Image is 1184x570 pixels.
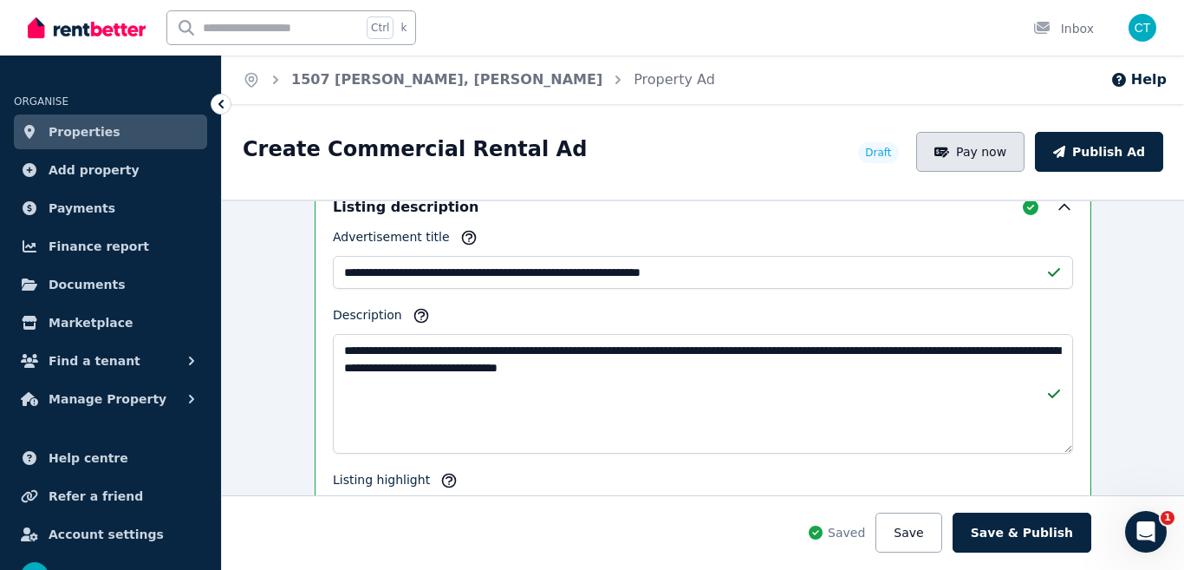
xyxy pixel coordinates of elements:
span: Refer a friend [49,486,143,507]
a: Account settings [14,517,207,552]
a: Marketplace [14,305,207,340]
span: Properties [49,121,120,142]
label: Advertisement title [333,228,450,252]
a: Properties [14,115,207,149]
label: Description [333,306,402,331]
h1: Create Commercial Rental Ad [243,135,587,163]
span: 1 [1161,511,1174,525]
nav: Breadcrumb [222,56,736,104]
a: Payments [14,191,207,226]
iframe: Intercom live chat [1125,511,1167,553]
a: Add property [14,153,207,187]
span: Account settings [49,524,164,545]
span: Draft [865,146,891,160]
div: Inbox [1033,20,1094,37]
button: Pay now [916,132,1025,172]
button: Manage Property [14,382,207,416]
h5: Listing description [333,197,478,218]
button: Find a tenant [14,344,207,378]
a: 1507 [PERSON_NAME], [PERSON_NAME] [291,71,602,88]
span: Ctrl [367,16,394,39]
span: Help centre [49,448,128,468]
span: Payments [49,198,115,219]
a: Property Ad [634,71,715,88]
img: Claire Tao [1129,14,1156,42]
span: Add property [49,160,140,180]
span: k [400,21,407,35]
a: Documents [14,267,207,302]
button: Save [875,513,941,553]
span: Saved [828,524,865,541]
span: ORGANISE [14,95,68,108]
button: Publish Ad [1035,132,1163,172]
span: Finance report [49,236,149,257]
span: Find a tenant [49,351,140,371]
button: Save & Publish [953,513,1091,553]
span: Documents [49,274,126,295]
label: Listing highlight [333,471,430,495]
button: Help [1110,69,1167,90]
span: Marketplace [49,312,133,333]
a: Help centre [14,441,207,475]
a: Finance report [14,229,207,264]
img: RentBetter [28,15,146,41]
span: Manage Property [49,389,166,409]
a: Refer a friend [14,479,207,514]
